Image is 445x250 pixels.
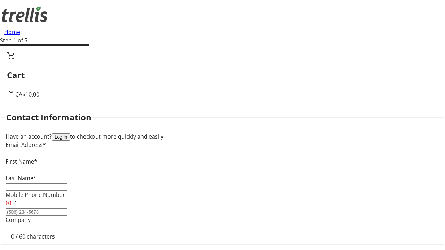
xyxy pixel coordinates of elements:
tr-character-limit: 0 / 60 characters [11,233,55,240]
label: Email Address* [6,141,46,149]
h2: Contact Information [6,111,91,124]
label: Company [6,216,31,224]
input: (506) 234-5678 [6,208,67,216]
h2: Cart [7,69,438,81]
span: CA$10.00 [15,91,39,98]
div: CartCA$10.00 [7,51,438,99]
button: Log in [52,133,70,141]
label: Last Name* [6,174,37,182]
label: Mobile Phone Number [6,191,65,199]
div: Have an account? to checkout more quickly and easily. [6,132,439,141]
label: First Name* [6,158,37,165]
